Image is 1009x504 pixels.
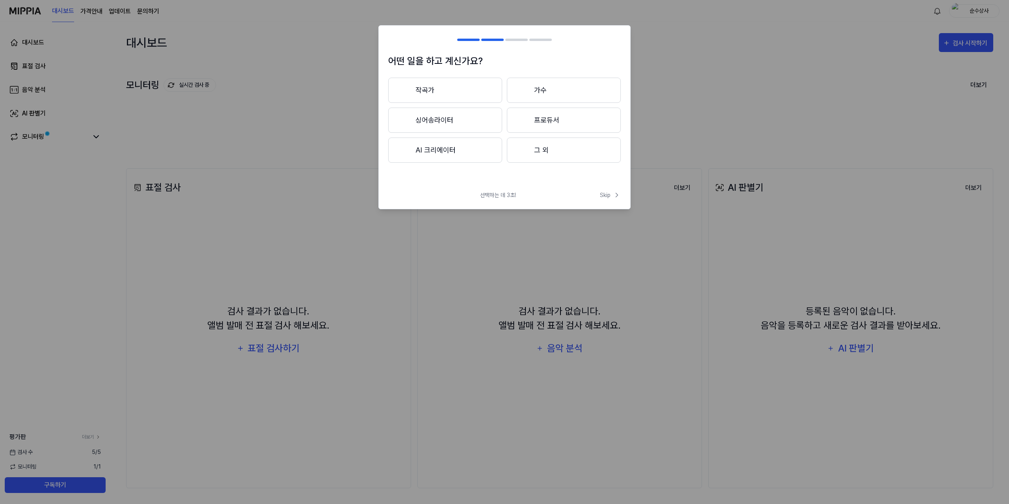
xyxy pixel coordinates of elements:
button: 가수 [507,78,621,103]
button: 작곡가 [388,78,502,103]
span: Skip [600,191,621,199]
h1: 어떤 일을 하고 계신가요? [388,54,621,68]
button: 프로듀서 [507,108,621,133]
button: Skip [598,191,621,199]
button: 그 외 [507,138,621,163]
button: 싱어송라이터 [388,108,502,133]
span: 선택하는 데 3초! [480,191,516,199]
button: AI 크리에이터 [388,138,502,163]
